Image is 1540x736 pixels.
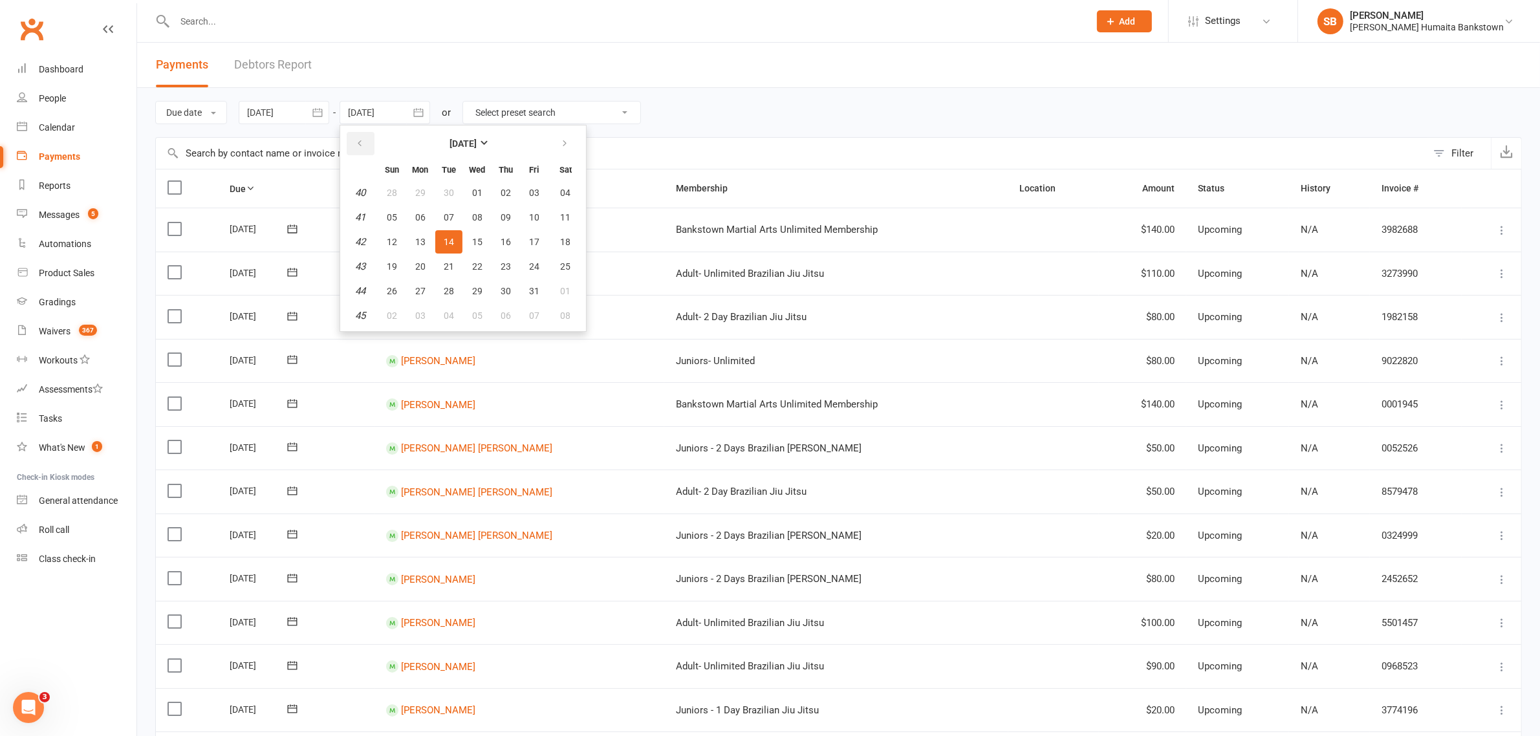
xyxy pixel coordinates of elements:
em: 41 [356,211,366,223]
a: [PERSON_NAME] [401,660,475,672]
span: 16 [501,237,511,247]
td: $20.00 [1099,514,1186,557]
span: Upcoming [1198,355,1242,367]
div: or [442,105,451,120]
span: 06 [415,212,426,222]
span: 03 [415,310,426,321]
span: 11 [561,212,571,222]
span: 01 [472,188,483,198]
button: 20 [407,255,434,278]
button: 07 [521,304,548,327]
span: Upcoming [1198,573,1242,585]
td: 1982158 [1370,295,1462,339]
input: Search... [171,12,1080,30]
span: N/A [1301,355,1318,367]
span: Payments [156,58,208,71]
button: 27 [407,279,434,303]
button: Due date [155,101,227,124]
em: 43 [356,261,366,272]
button: 25 [549,255,582,278]
div: [DATE] [230,219,289,239]
span: Upcoming [1198,311,1242,323]
span: 28 [387,188,397,198]
div: Class check-in [39,554,96,564]
span: 04 [561,188,571,198]
div: Automations [39,239,91,249]
a: Assessments [17,375,136,404]
span: Upcoming [1198,224,1242,235]
span: 23 [501,261,511,272]
button: 21 [435,255,462,278]
div: Filter [1451,146,1473,161]
span: Upcoming [1198,530,1242,541]
a: Waivers 367 [17,317,136,346]
span: Add [1120,16,1136,27]
div: [PERSON_NAME] [1350,10,1504,21]
em: 44 [356,285,366,297]
a: Automations [17,230,136,259]
button: 01 [464,181,491,204]
span: 03 [529,188,539,198]
a: Product Sales [17,259,136,288]
div: [DATE] [230,393,289,413]
div: Reports [39,180,70,191]
div: [DATE] [230,612,289,632]
td: 9022820 [1370,339,1462,383]
span: 26 [387,286,397,296]
div: [DATE] [230,263,289,283]
td: 0324999 [1370,514,1462,557]
td: $20.00 [1099,688,1186,732]
button: 03 [407,304,434,327]
span: 27 [415,286,426,296]
span: N/A [1301,224,1318,235]
div: [DATE] [230,306,289,326]
span: Upcoming [1198,268,1242,279]
th: Status [1186,169,1289,208]
small: Wednesday [470,165,486,175]
a: Dashboard [17,55,136,84]
button: Add [1097,10,1152,32]
span: 06 [501,310,511,321]
span: Upcoming [1198,660,1242,672]
button: 05 [464,304,491,327]
div: Roll call [39,525,69,535]
a: Clubworx [16,13,48,45]
span: 01 [561,286,571,296]
div: [DATE] [230,525,289,545]
span: N/A [1301,573,1318,585]
a: Calendar [17,113,136,142]
span: N/A [1301,268,1318,279]
span: Upcoming [1198,486,1242,497]
div: General attendance [39,495,118,506]
span: 07 [529,310,539,321]
div: Calendar [39,122,75,133]
span: Upcoming [1198,398,1242,410]
td: 0001945 [1370,382,1462,426]
button: 16 [492,230,519,254]
span: Settings [1205,6,1241,36]
span: N/A [1301,530,1318,541]
span: 14 [444,237,454,247]
div: [PERSON_NAME] Humaita Bankstown [1350,21,1504,33]
button: 26 [378,279,406,303]
span: 29 [472,286,483,296]
span: 19 [387,261,397,272]
span: 13 [415,237,426,247]
td: $50.00 [1099,426,1186,470]
button: Payments [156,43,208,87]
th: History [1289,169,1370,208]
span: 3 [39,692,50,702]
span: 02 [501,188,511,198]
div: Product Sales [39,268,94,278]
button: 04 [549,181,582,204]
div: What's New [39,442,85,453]
span: 28 [444,286,454,296]
th: Membership [664,169,1008,208]
button: Filter [1427,138,1491,169]
span: 02 [387,310,397,321]
span: Bankstown Martial Arts Unlimited Membership [676,224,878,235]
span: 29 [415,188,426,198]
span: Juniors- Unlimited [676,355,755,367]
td: 0968523 [1370,644,1462,688]
a: Reports [17,171,136,200]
